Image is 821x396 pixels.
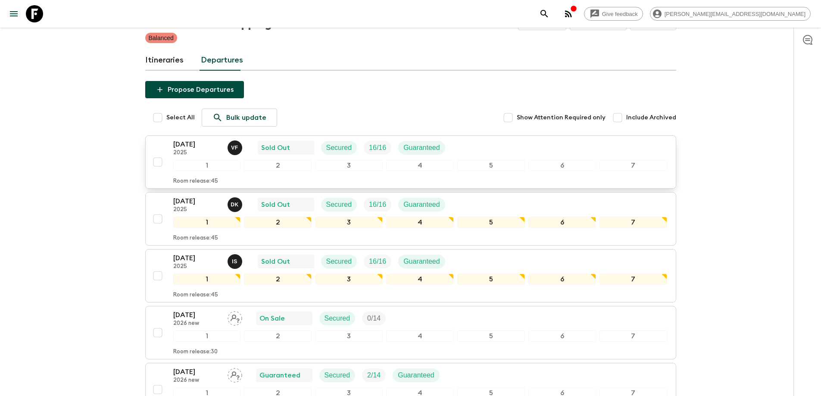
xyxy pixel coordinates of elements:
[231,201,239,208] p: D K
[145,81,244,98] button: Propose Departures
[315,331,383,342] div: 3
[173,292,218,299] p: Room release: 45
[321,255,357,268] div: Secured
[403,256,440,267] p: Guaranteed
[261,256,290,267] p: Sold Out
[528,160,596,171] div: 6
[173,274,241,285] div: 1
[369,143,386,153] p: 16 / 16
[244,274,312,285] div: 2
[5,5,22,22] button: menu
[166,113,195,122] span: Select All
[201,50,243,71] a: Departures
[398,370,434,380] p: Guaranteed
[517,113,606,122] span: Show Attention Required only
[528,274,596,285] div: 6
[386,217,454,228] div: 4
[326,200,352,210] p: Secured
[597,11,643,17] span: Give feedback
[228,200,244,207] span: Dario Kota
[226,112,266,123] p: Bulk update
[325,370,350,380] p: Secured
[386,274,454,285] div: 4
[364,141,391,155] div: Trip Fill
[232,258,237,265] p: I S
[315,274,383,285] div: 3
[259,313,285,324] p: On Sale
[173,367,221,377] p: [DATE]
[369,256,386,267] p: 16 / 16
[173,206,221,213] p: 2025
[145,192,676,246] button: [DATE]2025Dario KotaSold OutSecuredTrip FillGuaranteed1234567Room release:45
[325,313,350,324] p: Secured
[228,140,244,155] button: VF
[173,331,241,342] div: 1
[173,310,221,320] p: [DATE]
[173,263,221,270] p: 2025
[319,368,356,382] div: Secured
[149,34,174,42] p: Balanced
[362,368,386,382] div: Trip Fill
[457,331,525,342] div: 5
[599,331,667,342] div: 7
[457,274,525,285] div: 5
[244,160,312,171] div: 2
[173,178,218,185] p: Room release: 45
[173,150,221,156] p: 2025
[364,198,391,212] div: Trip Fill
[319,312,356,325] div: Secured
[173,253,221,263] p: [DATE]
[173,377,221,384] p: 2026 new
[457,217,525,228] div: 5
[326,143,352,153] p: Secured
[173,235,218,242] p: Room release: 45
[650,7,811,21] div: [PERSON_NAME][EMAIL_ADDRESS][DOMAIN_NAME]
[228,254,244,269] button: IS
[259,370,300,380] p: Guaranteed
[362,312,386,325] div: Trip Fill
[145,135,676,189] button: [DATE]2025Vedran ForkoSold OutSecuredTrip FillGuaranteed1234567Room release:45
[367,313,381,324] p: 0 / 14
[326,256,352,267] p: Secured
[228,371,242,377] span: Assign pack leader
[173,320,221,327] p: 2026 new
[315,217,383,228] div: 3
[536,5,553,22] button: search adventures
[145,50,184,71] a: Itineraries
[261,143,290,153] p: Sold Out
[386,331,454,342] div: 4
[228,143,244,150] span: Vedran Forko
[367,370,381,380] p: 2 / 14
[457,160,525,171] div: 5
[626,113,676,122] span: Include Archived
[231,144,238,151] p: V F
[386,160,454,171] div: 4
[369,200,386,210] p: 16 / 16
[315,160,383,171] div: 3
[599,274,667,285] div: 7
[244,331,312,342] div: 2
[660,11,810,17] span: [PERSON_NAME][EMAIL_ADDRESS][DOMAIN_NAME]
[202,109,277,127] a: Bulk update
[173,139,221,150] p: [DATE]
[145,306,676,359] button: [DATE]2026 newAssign pack leaderOn SaleSecuredTrip Fill1234567Room release:30
[228,314,242,321] span: Assign pack leader
[173,217,241,228] div: 1
[228,257,244,264] span: Ivan Stojanović
[228,197,244,212] button: DK
[244,217,312,228] div: 2
[173,349,218,355] p: Room release: 30
[321,141,357,155] div: Secured
[528,331,596,342] div: 6
[261,200,290,210] p: Sold Out
[584,7,643,21] a: Give feedback
[599,217,667,228] div: 7
[321,198,357,212] div: Secured
[403,143,440,153] p: Guaranteed
[403,200,440,210] p: Guaranteed
[145,249,676,302] button: [DATE]2025Ivan StojanovićSold OutSecuredTrip FillGuaranteed1234567Room release:45
[599,160,667,171] div: 7
[528,217,596,228] div: 6
[364,255,391,268] div: Trip Fill
[173,196,221,206] p: [DATE]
